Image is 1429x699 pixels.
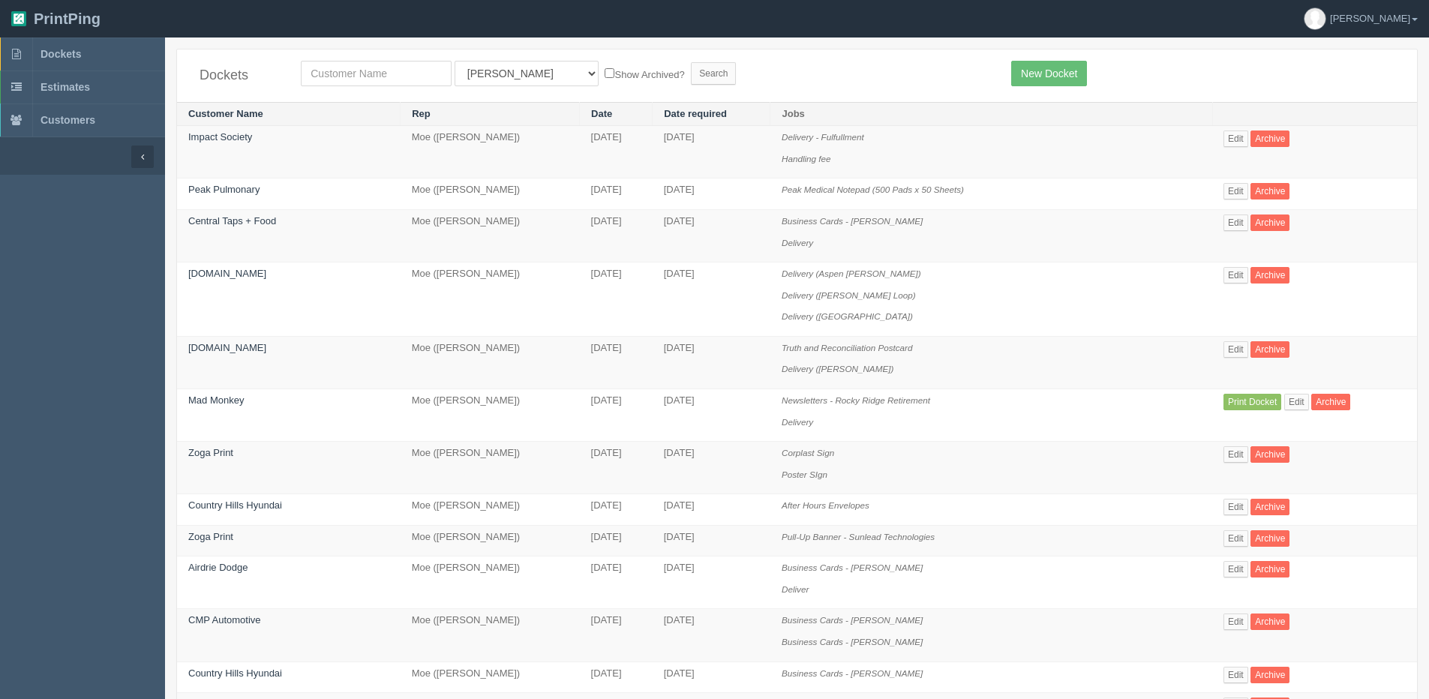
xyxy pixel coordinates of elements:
[1250,667,1289,683] a: Archive
[401,525,580,556] td: Moe ([PERSON_NAME])
[580,210,653,262] td: [DATE]
[580,336,653,388] td: [DATE]
[653,525,770,556] td: [DATE]
[401,556,580,609] td: Moe ([PERSON_NAME])
[1223,561,1248,577] a: Edit
[653,178,770,210] td: [DATE]
[782,184,964,194] i: Peak Medical Notepad (500 Pads x 50 Sheets)
[188,499,282,511] a: Country Hills Hyundai
[782,395,930,405] i: Newsletters - Rocky Ridge Retirement
[782,500,869,510] i: After Hours Envelopes
[200,68,278,83] h4: Dockets
[653,126,770,178] td: [DATE]
[401,661,580,693] td: Moe ([PERSON_NAME])
[653,661,770,693] td: [DATE]
[1223,446,1248,463] a: Edit
[41,81,90,93] span: Estimates
[580,609,653,661] td: [DATE]
[401,126,580,178] td: Moe ([PERSON_NAME])
[591,108,612,119] a: Date
[782,637,923,646] i: Business Cards - [PERSON_NAME]
[1223,499,1248,515] a: Edit
[1311,394,1350,410] a: Archive
[1223,130,1248,147] a: Edit
[1223,394,1281,410] a: Print Docket
[782,417,813,427] i: Delivery
[1223,214,1248,231] a: Edit
[301,61,452,86] input: Customer Name
[782,238,813,247] i: Delivery
[782,216,923,226] i: Business Cards - [PERSON_NAME]
[188,342,266,353] a: [DOMAIN_NAME]
[782,668,923,678] i: Business Cards - [PERSON_NAME]
[1223,613,1248,630] a: Edit
[782,562,923,572] i: Business Cards - [PERSON_NAME]
[1223,341,1248,358] a: Edit
[1223,267,1248,283] a: Edit
[653,336,770,388] td: [DATE]
[1223,183,1248,199] a: Edit
[653,556,770,609] td: [DATE]
[412,108,431,119] a: Rep
[580,126,653,178] td: [DATE]
[782,532,935,541] i: Pull-Up Banner - Sunlead Technologies
[188,531,233,542] a: Zoga Print
[664,108,727,119] a: Date required
[782,154,831,163] i: Handling fee
[1250,613,1289,630] a: Archive
[1250,446,1289,463] a: Archive
[1250,267,1289,283] a: Archive
[580,525,653,556] td: [DATE]
[782,584,809,594] i: Deliver
[401,442,580,494] td: Moe ([PERSON_NAME])
[1223,667,1248,683] a: Edit
[1223,530,1248,547] a: Edit
[770,102,1212,126] th: Jobs
[580,262,653,337] td: [DATE]
[41,48,81,60] span: Dockets
[782,615,923,625] i: Business Cards - [PERSON_NAME]
[580,178,653,210] td: [DATE]
[653,494,770,526] td: [DATE]
[580,494,653,526] td: [DATE]
[188,268,266,279] a: [DOMAIN_NAME]
[580,661,653,693] td: [DATE]
[188,447,233,458] a: Zoga Print
[401,336,580,388] td: Moe ([PERSON_NAME])
[782,343,913,352] i: Truth and Reconciliation Postcard
[782,469,827,479] i: Poster SIgn
[188,394,244,406] a: Mad Monkey
[1284,394,1309,410] a: Edit
[782,311,913,321] i: Delivery ([GEOGRAPHIC_DATA])
[1250,561,1289,577] a: Archive
[1304,8,1325,29] img: avatar_default-7531ab5dedf162e01f1e0bb0964e6a185e93c5c22dfe317fb01d7f8cd2b1632c.jpg
[41,114,95,126] span: Customers
[401,178,580,210] td: Moe ([PERSON_NAME])
[1011,61,1087,86] a: New Docket
[188,215,276,226] a: Central Taps + Food
[1250,341,1289,358] a: Archive
[605,65,684,82] label: Show Archived?
[1250,530,1289,547] a: Archive
[188,562,248,573] a: Airdrie Dodge
[401,609,580,661] td: Moe ([PERSON_NAME])
[691,62,736,85] input: Search
[188,131,252,142] a: Impact Society
[580,556,653,609] td: [DATE]
[605,68,614,78] input: Show Archived?
[188,108,263,119] a: Customer Name
[782,132,864,142] i: Delivery - Fulfullment
[1250,183,1289,199] a: Archive
[188,184,260,195] a: Peak Pulmonary
[782,290,916,300] i: Delivery ([PERSON_NAME] Loop)
[580,442,653,494] td: [DATE]
[188,614,261,625] a: CMP Automotive
[580,388,653,441] td: [DATE]
[401,494,580,526] td: Moe ([PERSON_NAME])
[1250,499,1289,515] a: Archive
[653,210,770,262] td: [DATE]
[1250,214,1289,231] a: Archive
[653,442,770,494] td: [DATE]
[11,11,26,26] img: logo-3e63b451c926e2ac314895c53de4908e5d424f24456219fb08d385ab2e579770.png
[653,262,770,337] td: [DATE]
